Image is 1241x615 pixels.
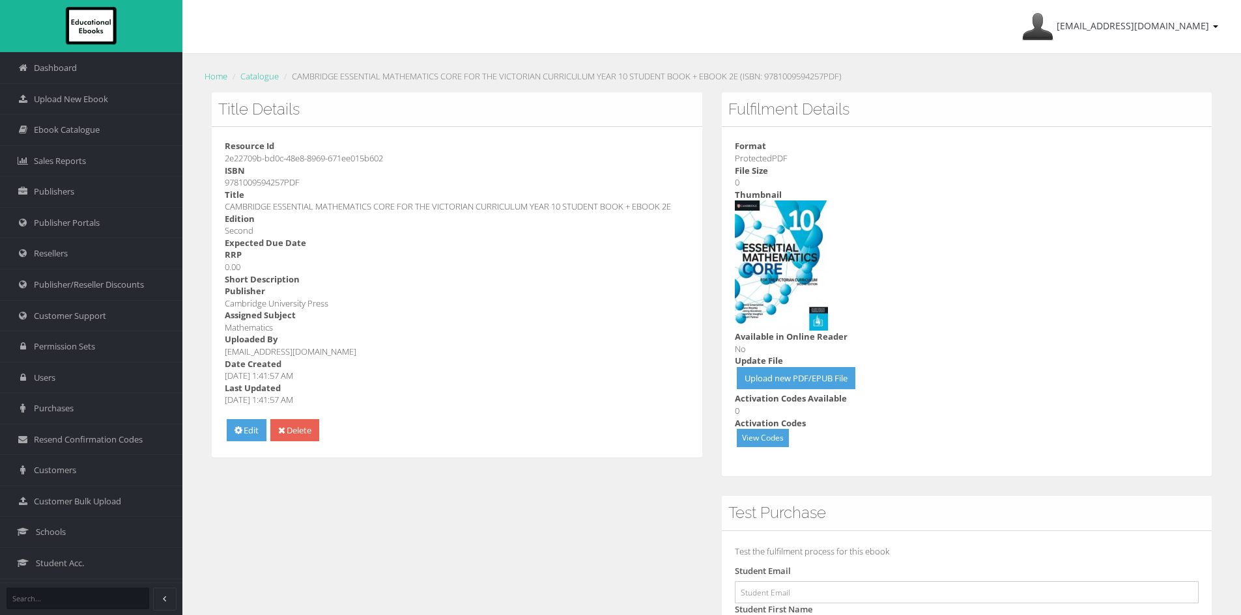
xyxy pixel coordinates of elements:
dt: Uploaded By [225,333,689,346]
dd: Second [225,225,689,237]
dt: Short Description [225,273,689,286]
span: Resend Confirmation Codes [34,433,143,446]
h3: Title Details [218,101,696,118]
dt: Activation Codes [735,417,1199,430]
dt: Activation Codes Available [735,392,1199,405]
span: Publisher Portals [34,217,100,229]
dt: Assigned Subject [225,309,689,321]
span: Customers [34,464,76,476]
dt: ISBN [225,165,689,177]
span: Resellers [34,247,68,260]
dd: Cambridge University Press [225,297,689,310]
dt: Date Created [225,358,689,370]
span: Dashboard [34,62,77,74]
dt: Publisher [225,285,689,297]
input: Student Email [735,581,1199,603]
span: Ebook Catalogue [34,124,100,136]
p: Test the fulfilment process for this ebook [735,544,1199,558]
dd: CAMBRIDGE ESSENTIAL MATHEMATICS CORE FOR THE VICTORIAN CURRICULUM YEAR 10 STUDENT BOOK + EBOOK 2E [225,200,689,213]
dd: 2e22709b-bd0c-48e8-8969-671ee015b602 [225,152,689,165]
dt: Title [225,189,689,201]
img: Avatar [1022,11,1053,42]
a: Upload new PDF/EPUB File [737,367,855,390]
a: View Codes [737,429,789,447]
a: Delete [270,419,319,442]
dd: [DATE] 1:41:57 AM [225,394,689,406]
dd: [EMAIL_ADDRESS][DOMAIN_NAME] [225,346,689,358]
label: Student Email [735,565,791,577]
span: Customer Bulk Upload [34,495,121,508]
span: Sales Reports [34,155,86,167]
span: Schools [36,526,66,538]
dd: 9781009594257PDF [225,176,689,189]
dd: No [735,343,1199,355]
input: Search... [7,588,149,609]
dt: Resource Id [225,140,689,152]
span: Customer Support [34,310,106,322]
dt: Format [735,140,1199,152]
span: Permission Sets [34,340,95,353]
dd: [DATE] 1:41:57 AM [225,370,689,382]
dt: RRP [225,249,689,261]
dt: Available in Online Reader [735,331,1199,343]
span: Users [34,372,55,384]
dt: Last Updated [225,382,689,394]
span: Student Acc. [36,557,84,569]
span: Purchases [34,402,74,415]
dd: ProtectedPDF [735,152,1199,165]
img: CAMBRIDGE ESSENTIAL MATHEMATICS CORE FOR THE VICTORIAN CURRICULUM YEAR 10 STUDENT BOOK + EBOOK 2E [735,200,828,331]
dt: File Size [735,165,1199,177]
dt: Edition [225,213,689,225]
span: [EMAIL_ADDRESS][DOMAIN_NAME] [1057,20,1209,32]
span: Upload New Ebook [34,93,108,105]
dd: Mathematics [225,321,689,334]
dd: 0.00 [225,261,689,273]
dt: Update File [735,355,1199,367]
li: CAMBRIDGE ESSENTIAL MATHEMATICS CORE FOR THE VICTORIAN CURRICULUM YEAR 10 STUDENT BOOK + EBOOK 2E... [281,70,842,83]
dt: Expected Due Date [225,237,689,249]
a: Edit [227,419,266,442]
dd: 0 [735,405,1199,417]
span: Publishers [34,185,74,198]
dd: 0 [735,176,1199,189]
a: Catalogue [240,70,279,82]
a: Home [205,70,227,82]
h3: Test Purchase [728,504,1206,521]
dt: Thumbnail [735,189,1199,201]
span: Publisher/Reseller Discounts [34,279,144,291]
h3: Fulfilment Details [728,101,1206,118]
